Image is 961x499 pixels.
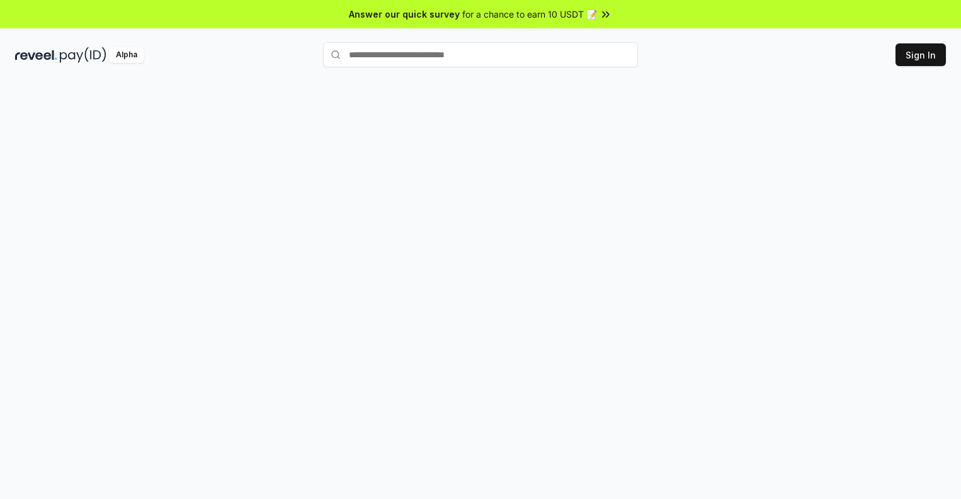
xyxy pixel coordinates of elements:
[462,8,597,21] span: for a chance to earn 10 USDT 📝
[15,47,57,63] img: reveel_dark
[60,47,106,63] img: pay_id
[109,47,144,63] div: Alpha
[349,8,460,21] span: Answer our quick survey
[896,43,946,66] button: Sign In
